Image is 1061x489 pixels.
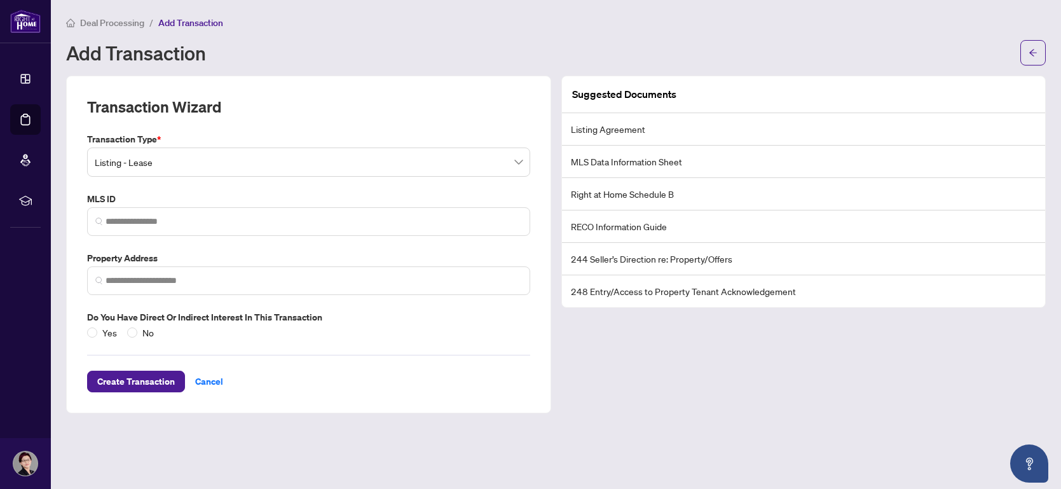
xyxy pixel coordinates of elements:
img: search_icon [95,277,103,284]
label: Do you have direct or indirect interest in this transaction [87,310,530,324]
button: Cancel [185,371,233,392]
span: Add Transaction [158,17,223,29]
li: MLS Data Information Sheet [562,146,1046,178]
span: Deal Processing [80,17,144,29]
span: No [137,326,159,340]
img: search_icon [95,217,103,225]
li: / [149,15,153,30]
label: Property Address [87,251,530,265]
h2: Transaction Wizard [87,97,221,117]
span: Yes [97,326,122,340]
li: 248 Entry/Access to Property Tenant Acknowledgement [562,275,1046,307]
label: MLS ID [87,192,530,206]
button: Create Transaction [87,371,185,392]
li: 244 Seller’s Direction re: Property/Offers [562,243,1046,275]
img: logo [10,10,41,33]
h1: Add Transaction [66,43,206,63]
li: Listing Agreement [562,113,1046,146]
span: Listing - Lease [95,150,523,174]
span: home [66,18,75,27]
span: Create Transaction [97,371,175,392]
span: Cancel [195,371,223,392]
li: Right at Home Schedule B [562,178,1046,210]
article: Suggested Documents [572,86,676,102]
img: Profile Icon [13,451,38,476]
span: arrow-left [1029,48,1037,57]
button: Open asap [1010,444,1048,483]
label: Transaction Type [87,132,530,146]
li: RECO Information Guide [562,210,1046,243]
